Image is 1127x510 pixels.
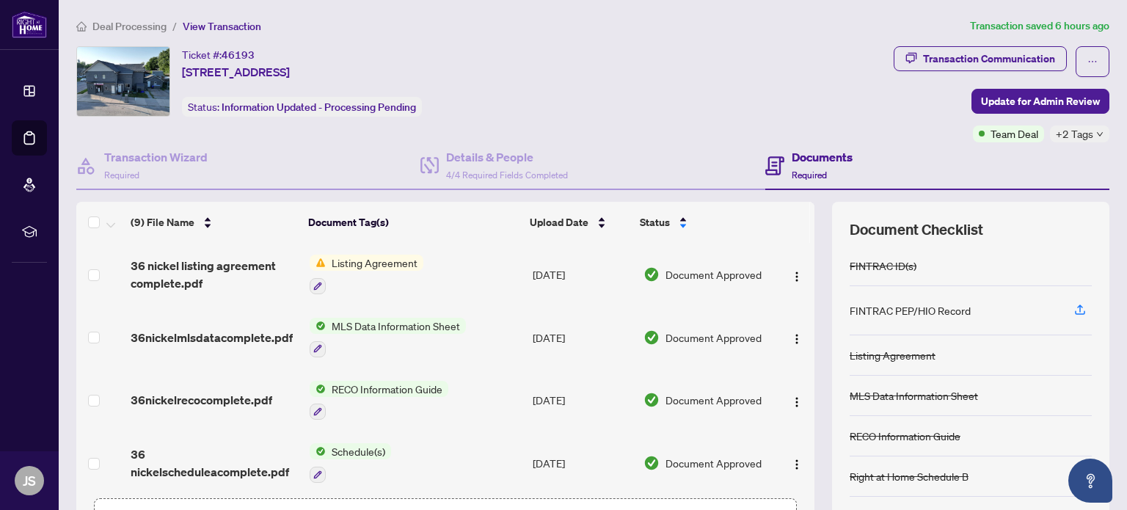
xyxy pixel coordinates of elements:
span: (9) File Name [131,214,194,230]
img: Logo [791,396,803,408]
li: / [172,18,177,34]
button: Status IconMLS Data Information Sheet [310,318,466,357]
span: Schedule(s) [326,443,391,459]
div: FINTRAC PEP/HIO Record [850,302,971,318]
span: RECO Information Guide [326,381,448,397]
div: Right at Home Schedule B [850,468,969,484]
span: Status [640,214,670,230]
button: Logo [785,451,809,475]
img: Status Icon [310,381,326,397]
th: Status [634,202,771,243]
button: Status IconSchedule(s) [310,443,391,483]
img: Logo [791,459,803,470]
article: Transaction saved 6 hours ago [970,18,1109,34]
img: IMG-X12316262_1.jpg [77,47,169,116]
span: Required [104,170,139,181]
td: [DATE] [527,369,638,432]
img: Status Icon [310,318,326,334]
button: Open asap [1068,459,1112,503]
img: Document Status [643,329,660,346]
button: Logo [785,388,809,412]
th: Upload Date [524,202,633,243]
span: Required [792,170,827,181]
button: Status IconListing Agreement [310,255,423,294]
span: Deal Processing [92,20,167,33]
button: Update for Admin Review [971,89,1109,114]
span: 36 nickel listing agreement complete.pdf [131,257,297,292]
td: [DATE] [527,306,638,369]
span: 4/4 Required Fields Completed [446,170,568,181]
h4: Documents [792,148,853,166]
img: Document Status [643,266,660,283]
span: Document Approved [665,392,762,408]
span: +2 Tags [1056,125,1093,142]
span: Document Approved [665,329,762,346]
span: Document Approved [665,455,762,471]
span: Document Approved [665,266,762,283]
span: 36 nickelscheduleacomplete.pdf [131,445,297,481]
span: 36nickelmlsdatacomplete.pdf [131,329,293,346]
div: FINTRAC ID(s) [850,258,916,274]
button: Logo [785,263,809,286]
span: 36nickelrecocomplete.pdf [131,391,272,409]
h4: Details & People [446,148,568,166]
span: Document Checklist [850,219,983,240]
span: Update for Admin Review [981,90,1100,113]
span: View Transaction [183,20,261,33]
img: Document Status [643,455,660,471]
span: ellipsis [1087,57,1098,67]
th: (9) File Name [125,202,302,243]
span: Information Updated - Processing Pending [222,101,416,114]
span: [STREET_ADDRESS] [182,63,290,81]
img: Logo [791,271,803,283]
button: Status IconRECO Information Guide [310,381,448,420]
div: Ticket #: [182,46,255,63]
img: Status Icon [310,443,326,459]
div: RECO Information Guide [850,428,960,444]
span: down [1096,131,1104,138]
div: MLS Data Information Sheet [850,387,978,404]
div: Transaction Communication [923,47,1055,70]
td: [DATE] [527,243,638,306]
span: JS [23,470,36,491]
span: home [76,21,87,32]
div: Listing Agreement [850,347,935,363]
td: [DATE] [527,431,638,495]
span: MLS Data Information Sheet [326,318,466,334]
span: Listing Agreement [326,255,423,271]
button: Logo [785,326,809,349]
span: Upload Date [530,214,588,230]
img: Document Status [643,392,660,408]
span: Team Deal [991,125,1038,142]
img: Status Icon [310,255,326,271]
button: Transaction Communication [894,46,1067,71]
h4: Transaction Wizard [104,148,208,166]
span: 46193 [222,48,255,62]
th: Document Tag(s) [302,202,525,243]
div: Status: [182,97,422,117]
img: Logo [791,333,803,345]
img: logo [12,11,47,38]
